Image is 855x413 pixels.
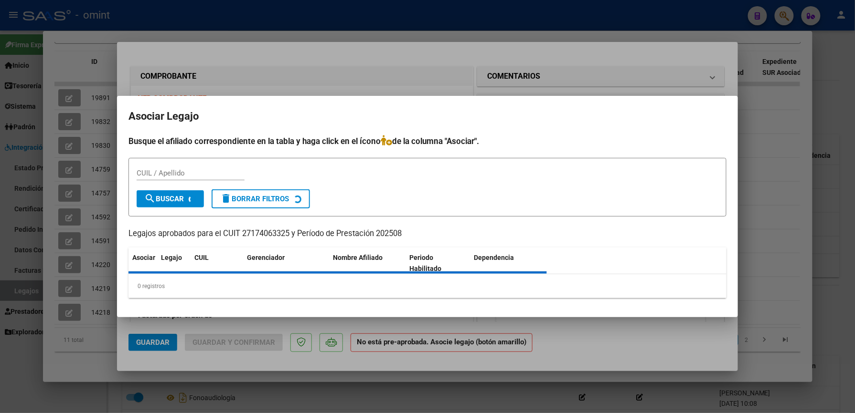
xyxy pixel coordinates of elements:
datatable-header-cell: Gerenciador [243,248,329,279]
mat-icon: search [144,193,156,204]
h2: Asociar Legajo [128,107,727,125]
span: CUIL [194,254,209,261]
datatable-header-cell: Periodo Habilitado [406,248,470,279]
span: Dependencia [474,254,514,261]
span: Borrar Filtros [220,195,289,203]
span: Buscar [144,195,184,203]
datatable-header-cell: Nombre Afiliado [329,248,406,279]
h4: Busque el afiliado correspondiente en la tabla y haga click en el ícono de la columna "Asociar". [128,135,727,147]
p: Legajos aprobados para el CUIT 27174063325 y Período de Prestación 202508 [128,228,727,240]
div: 0 registros [128,274,727,298]
datatable-header-cell: Dependencia [470,248,547,279]
span: Legajo [161,254,182,261]
datatable-header-cell: CUIL [191,248,243,279]
mat-icon: delete [220,193,232,204]
button: Buscar [137,190,204,207]
span: Nombre Afiliado [333,254,383,261]
button: Borrar Filtros [212,189,310,208]
span: Gerenciador [247,254,285,261]
span: Asociar [132,254,155,261]
span: Periodo Habilitado [410,254,442,272]
datatable-header-cell: Asociar [128,248,157,279]
datatable-header-cell: Legajo [157,248,191,279]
